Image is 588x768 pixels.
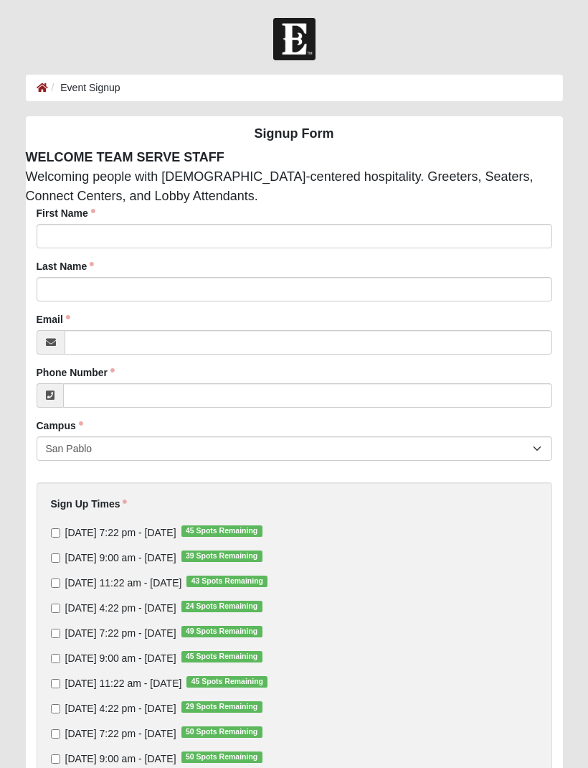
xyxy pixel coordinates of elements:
span: 39 Spots Remaining [181,551,262,562]
span: [DATE] 9:00 am - [DATE] [65,652,176,664]
span: [DATE] 9:00 am - [DATE] [65,552,176,563]
input: [DATE] 11:22 am - [DATE]45 Spots Remaining [51,679,60,688]
label: Last Name [37,259,95,273]
label: Phone Number [37,365,115,380]
span: 49 Spots Remaining [181,626,262,637]
label: First Name [37,206,95,220]
input: [DATE] 7:22 pm - [DATE]45 Spots Remaining [51,528,60,538]
span: 43 Spots Remaining [186,576,267,587]
label: Sign Up Times [51,497,128,511]
li: Event Signup [48,80,120,95]
span: [DATE] 9:00 am - [DATE] [65,753,176,764]
input: [DATE] 11:22 am - [DATE]43 Spots Remaining [51,579,60,588]
span: [DATE] 11:22 am - [DATE] [65,678,182,689]
input: [DATE] 4:22 pm - [DATE]24 Spots Remaining [51,604,60,613]
input: [DATE] 9:00 am - [DATE]39 Spots Remaining [51,553,60,563]
span: 24 Spots Remaining [181,601,262,612]
input: [DATE] 9:00 am - [DATE]50 Spots Remaining [51,754,60,764]
span: [DATE] 7:22 pm - [DATE] [65,728,176,739]
div: Welcoming people with [DEMOGRAPHIC_DATA]-centered hospitality. Greeters, Seaters, Connect Centers... [15,148,574,206]
input: [DATE] 7:22 pm - [DATE]50 Spots Remaining [51,729,60,739]
span: 45 Spots Remaining [186,676,267,688]
h4: Signup Form [26,126,563,142]
strong: WELCOME TEAM SERVE STAFF [26,150,224,164]
span: 45 Spots Remaining [181,651,262,662]
span: 29 Spots Remaining [181,701,262,713]
input: [DATE] 4:22 pm - [DATE]29 Spots Remaining [51,704,60,713]
span: [DATE] 4:22 pm - [DATE] [65,602,176,614]
img: Church of Eleven22 Logo [273,18,316,60]
input: [DATE] 9:00 am - [DATE]45 Spots Remaining [51,654,60,663]
span: [DATE] 4:22 pm - [DATE] [65,703,176,714]
label: Email [37,312,70,327]
span: 45 Spots Remaining [181,525,262,537]
span: [DATE] 7:22 pm - [DATE] [65,527,176,538]
span: 50 Spots Remaining [181,751,262,763]
label: Campus [37,418,83,433]
span: [DATE] 7:22 pm - [DATE] [65,627,176,639]
span: 50 Spots Remaining [181,726,262,738]
span: [DATE] 11:22 am - [DATE] [65,577,182,589]
input: [DATE] 7:22 pm - [DATE]49 Spots Remaining [51,629,60,638]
